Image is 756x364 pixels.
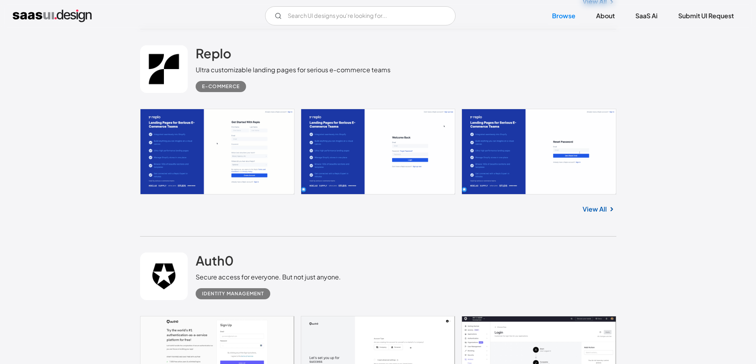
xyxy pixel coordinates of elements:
[196,272,341,282] div: Secure access for everyone. But not just anyone.
[265,6,456,25] form: Email Form
[196,252,234,268] h2: Auth0
[669,7,743,25] a: Submit UI Request
[196,45,231,65] a: Replo
[13,10,92,22] a: home
[196,45,231,61] h2: Replo
[626,7,667,25] a: SaaS Ai
[196,252,234,272] a: Auth0
[587,7,624,25] a: About
[202,82,240,91] div: E-commerce
[196,65,391,75] div: Ultra customizable landing pages for serious e-commerce teams
[583,204,607,214] a: View All
[265,6,456,25] input: Search UI designs you're looking for...
[202,289,264,299] div: Identity Management
[542,7,585,25] a: Browse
